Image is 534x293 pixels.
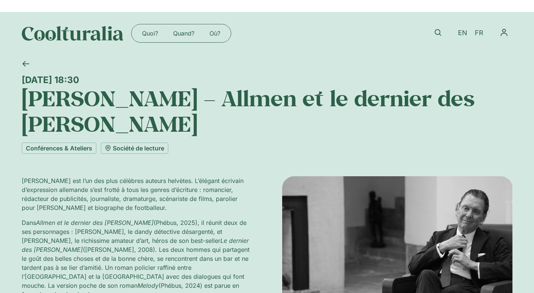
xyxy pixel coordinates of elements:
nav: Menu [495,24,513,41]
a: FR [471,28,487,39]
h1: [PERSON_NAME] – Allmen et le dernier des [PERSON_NAME] [22,85,513,137]
div: [DATE] 18:30 [22,74,513,85]
em: Allmen et le dernier des [PERSON_NAME] [36,219,154,226]
a: Société de lecture [101,143,168,154]
button: Permuter le menu [495,24,513,41]
span: FR [475,29,483,37]
nav: Menu [135,27,228,39]
a: Quoi? [135,27,166,39]
a: Où? [202,27,228,39]
a: EN [454,28,471,39]
em: Melody [138,282,159,289]
p: [PERSON_NAME] est l’un des plus célèbres auteurs helvètes. L’élégant écrivain d’expression allema... [22,176,252,212]
a: Quand? [166,27,202,39]
span: EN [458,29,467,37]
em: Le dernier des [PERSON_NAME] [22,237,249,253]
a: Conférences & Ateliers [22,143,96,154]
